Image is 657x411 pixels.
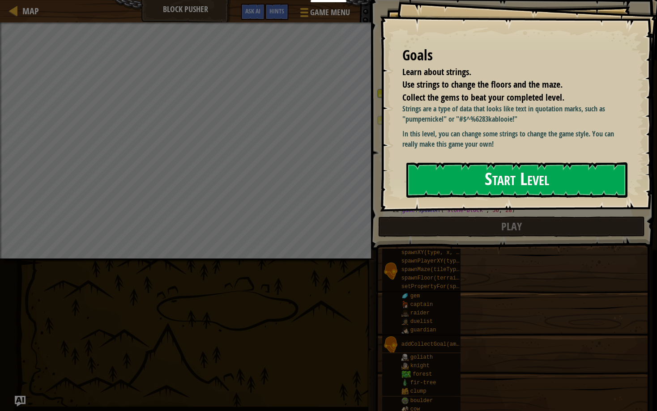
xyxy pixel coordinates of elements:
span: Collect the gems to beat your completed level. [402,91,564,103]
a: Map [18,5,39,17]
span: Learn about strings. [402,66,471,78]
span: Game Menu [310,7,350,18]
img: portrait.png [401,388,409,395]
span: spawnFloor(terrainType, seed) [401,275,495,281]
span: duelist [410,318,433,325]
span: addCollectGoal(amount) [401,341,472,347]
img: portrait.png [401,301,409,308]
span: clump [410,388,427,394]
img: portrait.png [401,397,409,404]
span: boulder [410,398,433,404]
span: spawnMaze(tileType, seed) [401,267,482,273]
img: portrait.png [401,379,409,386]
img: portrait.png [401,354,409,361]
button: Play [378,216,645,237]
span: knight [410,363,430,369]
img: portrait.png [382,336,399,353]
span: Hints [269,7,284,15]
span: fir-tree [410,380,436,386]
img: portrait.png [382,263,399,280]
button: Ask AI [15,396,26,407]
li: Use strings to change the floors and the maze. [391,78,623,91]
div: Goals [402,45,626,66]
img: portrait.png [401,362,409,369]
img: trees_1.png [401,371,411,378]
span: spawnPlayerXY(type, x, y) [401,258,482,264]
img: portrait.png [401,318,409,325]
span: setPropertyFor(spawnType, key, value) [401,284,520,290]
span: goliath [410,354,433,360]
span: Use strings to change the floors and the maze. [402,78,563,90]
li: Learn about strings. [391,66,623,79]
span: gem [410,293,420,299]
li: Collect the gems to beat your completed level. [391,91,623,104]
div: 23 [384,215,402,224]
span: guardian [410,327,436,333]
span: Ask AI [245,7,260,15]
button: Game Menu [293,4,355,25]
span: forest [413,371,432,377]
p: In this level, you can change some strings to change the game style. You can really make this gam... [402,129,626,149]
img: portrait.png [401,309,409,317]
button: Ask AI [241,4,265,20]
img: portrait.png [401,326,409,334]
button: Start Level [406,162,627,198]
span: Play [501,219,522,233]
span: spawnXY(type, x, y) [401,250,463,256]
span: Map [22,5,39,17]
span: raider [410,310,430,316]
span: captain [410,301,433,308]
img: portrait.png [401,292,409,300]
p: Strings are a type of data that looks like text in quotation marks, such as "pumpernickel" or "#$... [402,104,626,124]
